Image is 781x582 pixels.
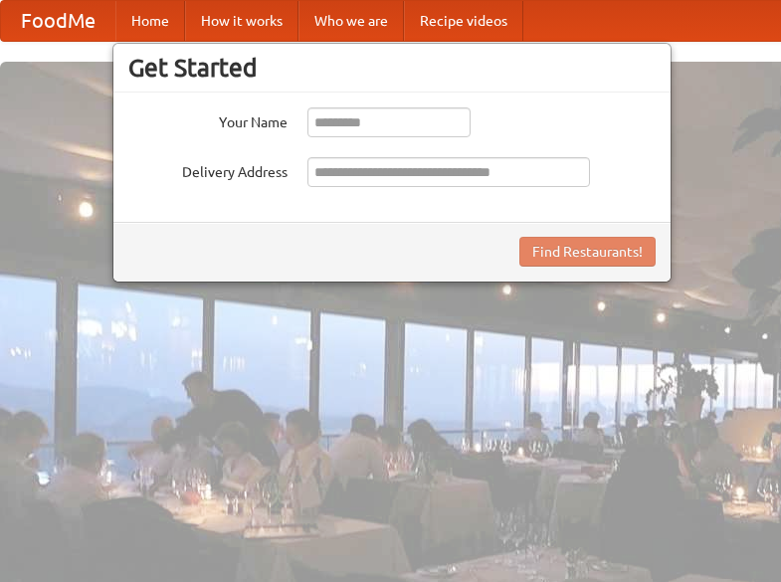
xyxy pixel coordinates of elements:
[128,157,288,182] label: Delivery Address
[1,1,115,41] a: FoodMe
[128,107,288,132] label: Your Name
[115,1,185,41] a: Home
[185,1,298,41] a: How it works
[519,237,656,267] button: Find Restaurants!
[298,1,404,41] a: Who we are
[128,53,656,83] h3: Get Started
[404,1,523,41] a: Recipe videos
